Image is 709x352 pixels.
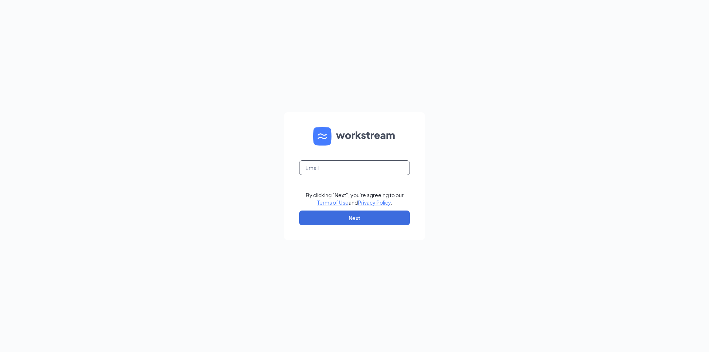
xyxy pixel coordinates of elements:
[299,211,410,225] button: Next
[313,127,396,146] img: WS logo and Workstream text
[358,199,391,206] a: Privacy Policy
[299,160,410,175] input: Email
[306,191,404,206] div: By clicking "Next", you're agreeing to our and .
[317,199,349,206] a: Terms of Use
